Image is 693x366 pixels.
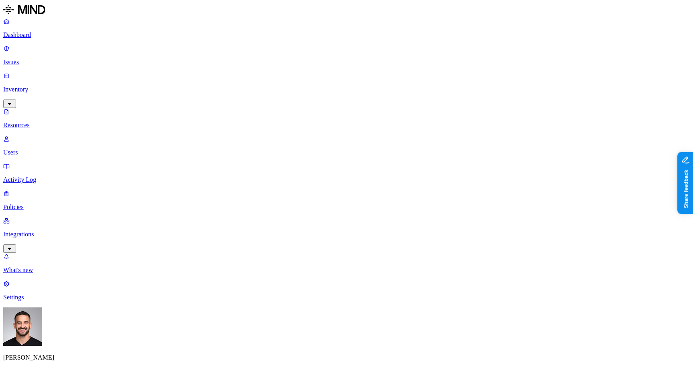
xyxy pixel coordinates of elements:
a: Resources [3,108,690,129]
p: Settings [3,294,690,301]
p: Dashboard [3,31,690,39]
img: Yaron Yehezkel [3,307,42,346]
p: Integrations [3,231,690,238]
p: Users [3,149,690,156]
a: Issues [3,45,690,66]
a: MIND [3,3,690,18]
p: What's new [3,266,690,274]
p: Inventory [3,86,690,93]
a: Settings [3,280,690,301]
a: Users [3,135,690,156]
img: MIND [3,3,45,16]
p: Policies [3,203,690,211]
p: Activity Log [3,176,690,183]
a: Dashboard [3,18,690,39]
p: Issues [3,59,690,66]
a: Inventory [3,72,690,107]
a: Activity Log [3,163,690,183]
a: Integrations [3,217,690,252]
p: Resources [3,122,690,129]
a: What's new [3,253,690,274]
a: Policies [3,190,690,211]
